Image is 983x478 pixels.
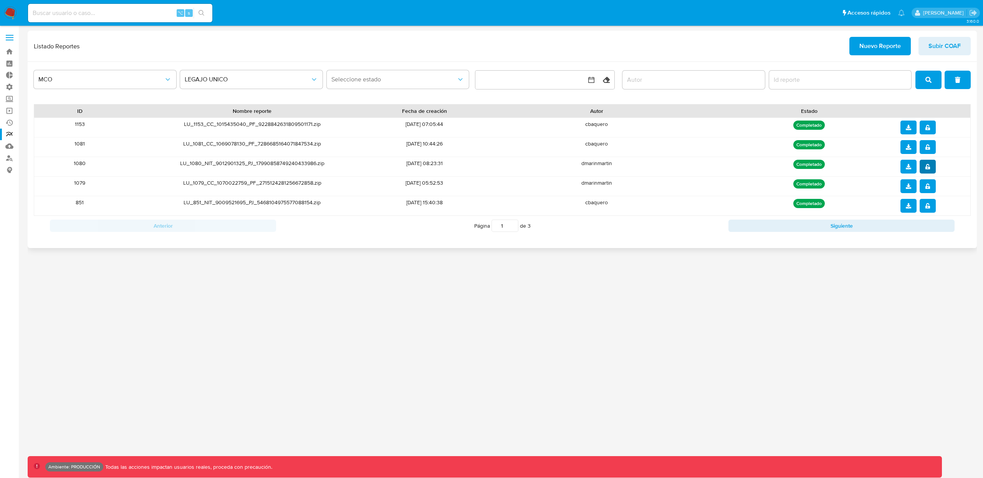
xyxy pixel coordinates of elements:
[177,9,183,17] span: ⌥
[48,465,100,468] p: Ambiente: PRODUCCIÓN
[923,9,966,17] p: juan.jsosa@mercadolibre.com.co
[969,9,977,17] a: Salir
[188,9,190,17] span: s
[847,9,890,17] span: Accesos rápidos
[103,463,272,471] p: Todas las acciones impactan usuarios reales, proceda con precaución.
[194,8,209,18] button: search-icon
[28,8,212,18] input: Buscar usuario o caso...
[898,10,905,16] a: Notificaciones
